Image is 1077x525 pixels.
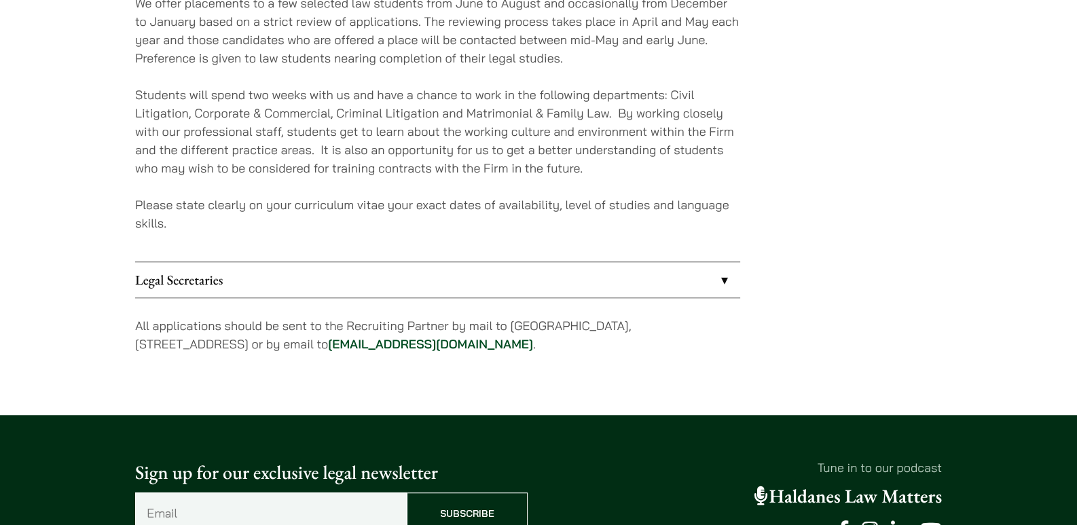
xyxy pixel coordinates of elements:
[135,458,528,487] p: Sign up for our exclusive legal newsletter
[549,458,942,477] p: Tune in to our podcast
[754,484,942,509] a: Haldanes Law Matters
[135,196,740,232] p: Please state clearly on your curriculum vitae your exact dates of availability, level of studies ...
[135,262,740,297] a: Legal Secretaries
[135,316,740,353] p: All applications should be sent to the Recruiting Partner by mail to [GEOGRAPHIC_DATA], [STREET_A...
[135,86,740,177] p: Students will spend two weeks with us and have a chance to work in the following departments: Civ...
[328,336,533,352] a: [EMAIL_ADDRESS][DOMAIN_NAME]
